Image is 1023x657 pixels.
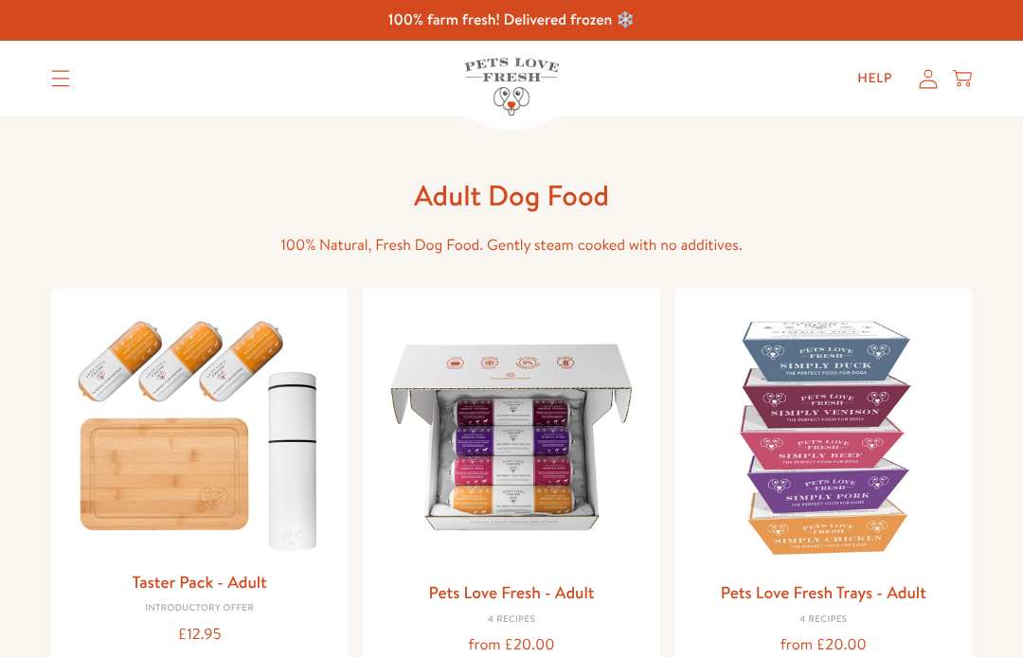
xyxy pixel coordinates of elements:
div: 4 Recipes [378,614,644,626]
img: Pets Love Fresh - Adult [378,304,644,570]
div: 4 Recipes [691,614,957,626]
img: Pets Love Fresh [464,58,559,115]
a: Pets Love Fresh - Adult [428,580,594,604]
img: Pets Love Fresh Trays - Adult [691,304,957,570]
a: Help [842,60,907,98]
img: Taster Pack - Adult [66,304,332,559]
div: Introductory Offer [66,603,332,614]
summary: Translation missing: en.sections.header.menu [36,55,85,102]
h1: Adult Dog Food [208,177,815,214]
div: £12.95 [66,622,332,648]
span: 100% Natural, Fresh Dog Food. Gently steam cooked with no additives. [280,235,742,256]
a: Taster Pack - Adult [133,570,267,594]
a: Pets Love Fresh Trays - Adult [721,580,926,604]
